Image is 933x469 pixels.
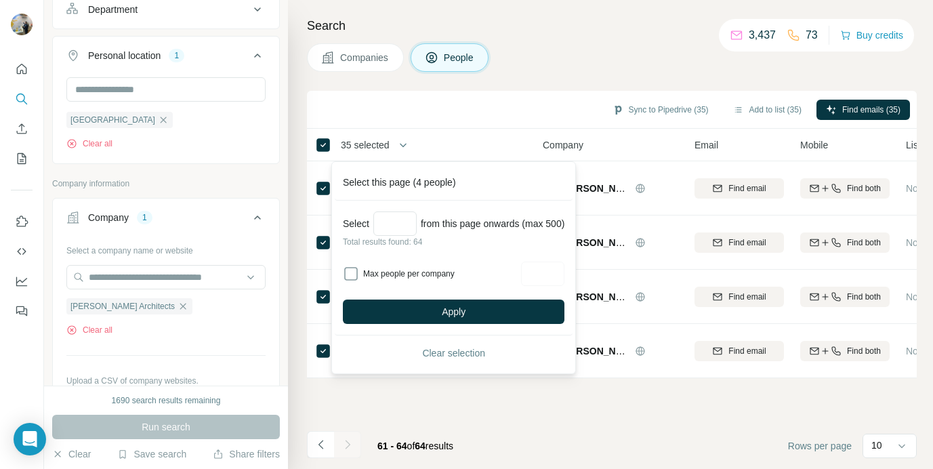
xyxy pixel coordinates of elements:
[88,3,138,16] div: Department
[728,345,766,357] span: Find email
[137,211,152,224] div: 1
[112,394,221,407] div: 1690 search results remaining
[66,375,266,387] p: Upload a CSV of company websites.
[603,100,718,120] button: Sync to Pipedrive (35)
[66,138,112,150] button: Clear all
[11,117,33,141] button: Enrich CSV
[343,211,564,236] div: Select from this page onwards (max 500)
[800,287,890,307] button: Find both
[341,138,390,152] span: 35 selected
[11,209,33,234] button: Use Surfe on LinkedIn
[847,291,881,303] span: Find both
[307,431,334,458] button: Navigate to previous page
[52,178,280,190] p: Company information
[88,49,161,62] div: Personal location
[560,346,688,356] span: [PERSON_NAME] Architects
[694,138,718,152] span: Email
[906,138,926,152] span: Lists
[11,87,33,111] button: Search
[694,232,784,253] button: Find email
[560,237,688,248] span: [PERSON_NAME] Architects
[11,14,33,35] img: Avatar
[728,291,766,303] span: Find email
[52,447,91,461] button: Clear
[340,51,390,64] span: Companies
[847,182,881,195] span: Find both
[724,100,811,120] button: Add to list (35)
[70,114,155,126] span: [GEOGRAPHIC_DATA]
[694,341,784,361] button: Find email
[169,49,184,62] div: 1
[806,27,818,43] p: 73
[543,138,583,152] span: Company
[800,232,890,253] button: Find both
[11,239,33,264] button: Use Surfe API
[842,104,900,116] span: Find emails (35)
[728,237,766,249] span: Find email
[11,299,33,323] button: Feedback
[560,183,688,194] span: [PERSON_NAME] Architects
[343,341,564,365] button: Clear selection
[377,441,407,451] span: 61 - 64
[11,146,33,171] button: My lists
[307,16,917,35] h4: Search
[442,305,465,319] span: Apply
[422,346,485,360] span: Clear selection
[11,269,33,293] button: Dashboard
[335,165,573,201] div: Select this page (4 people)
[70,300,175,312] span: [PERSON_NAME] Architects
[415,441,426,451] span: 64
[88,211,129,224] div: Company
[847,237,881,249] span: Find both
[407,441,415,451] span: of
[363,268,517,280] label: Max people per company
[871,439,882,452] p: 10
[343,300,564,324] button: Apply
[66,239,266,257] div: Select a company name or website
[343,236,564,248] p: Total results found: 64
[560,291,688,302] span: [PERSON_NAME] Architects
[800,138,828,152] span: Mobile
[53,39,279,77] button: Personal location1
[117,447,186,461] button: Save search
[444,51,475,64] span: People
[800,178,890,199] button: Find both
[840,26,903,45] button: Buy credits
[728,182,766,195] span: Find email
[694,287,784,307] button: Find email
[11,57,33,81] button: Quick start
[800,341,890,361] button: Find both
[816,100,910,120] button: Find emails (35)
[377,441,453,451] span: results
[53,201,279,239] button: Company1
[788,439,852,453] span: Rows per page
[213,447,280,461] button: Share filters
[694,178,784,199] button: Find email
[14,423,46,455] div: Open Intercom Messenger
[373,211,417,236] input: Select a number (up to 500)
[749,27,776,43] p: 3,437
[847,345,881,357] span: Find both
[66,324,112,336] button: Clear all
